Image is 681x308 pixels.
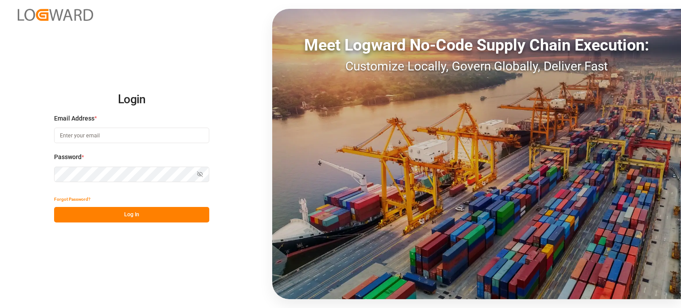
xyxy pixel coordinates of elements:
[18,9,93,21] img: Logward_new_orange.png
[54,207,209,222] button: Log In
[272,33,681,57] div: Meet Logward No-Code Supply Chain Execution:
[54,86,209,114] h2: Login
[54,152,82,162] span: Password
[54,191,90,207] button: Forgot Password?
[54,128,209,143] input: Enter your email
[272,57,681,76] div: Customize Locally, Govern Globally, Deliver Fast
[54,114,94,123] span: Email Address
